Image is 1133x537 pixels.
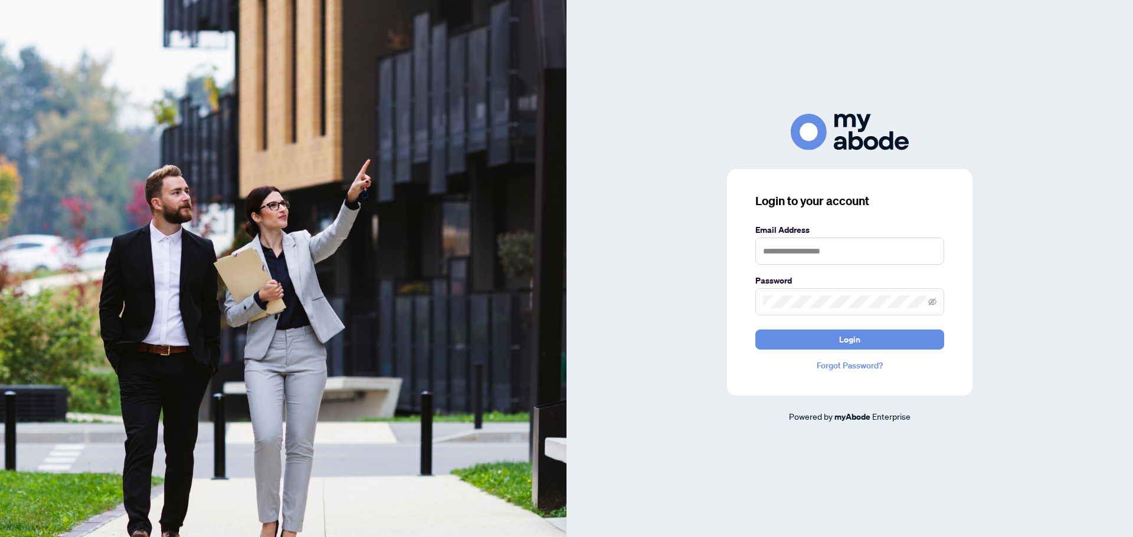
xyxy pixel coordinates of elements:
[755,359,944,372] a: Forgot Password?
[755,274,944,287] label: Password
[791,114,909,150] img: ma-logo
[928,298,936,306] span: eye-invisible
[834,410,870,423] a: myAbode
[789,411,833,421] span: Powered by
[755,223,944,236] label: Email Address
[839,330,860,349] span: Login
[755,193,944,209] h3: Login to your account
[755,330,944,350] button: Login
[872,411,911,421] span: Enterprise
